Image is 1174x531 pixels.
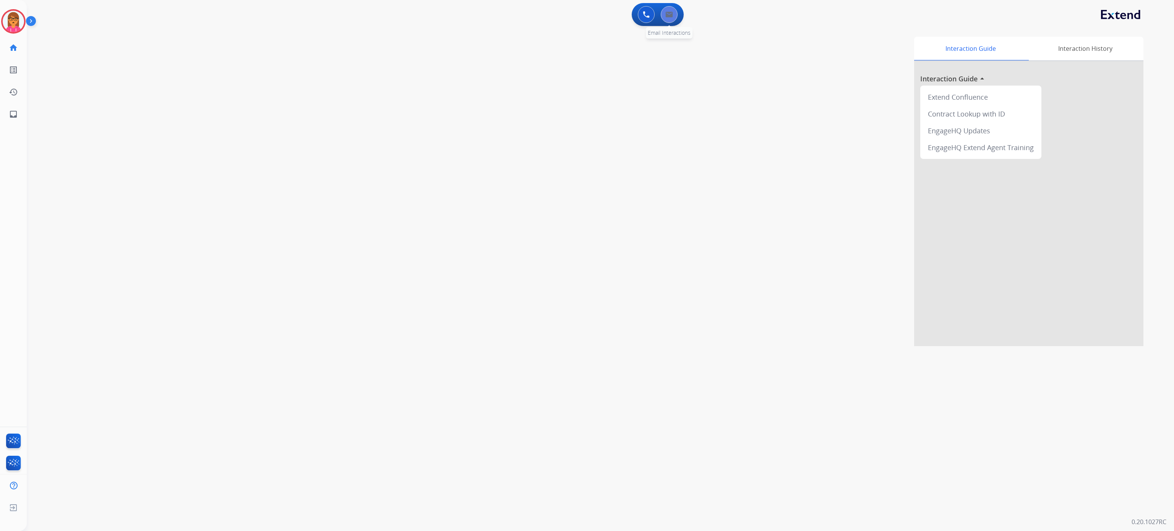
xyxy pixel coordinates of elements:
div: EngageHQ Updates [923,122,1038,139]
mat-icon: inbox [9,110,18,119]
div: Extend Confluence [923,89,1038,105]
mat-icon: list_alt [9,65,18,74]
div: Interaction Guide [914,37,1027,60]
div: Contract Lookup with ID [923,105,1038,122]
p: 0.20.1027RC [1132,517,1166,526]
img: avatar [3,11,24,32]
mat-icon: history [9,87,18,97]
span: Email Interactions [648,29,691,36]
div: EngageHQ Extend Agent Training [923,139,1038,156]
div: Interaction History [1027,37,1143,60]
mat-icon: home [9,43,18,52]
